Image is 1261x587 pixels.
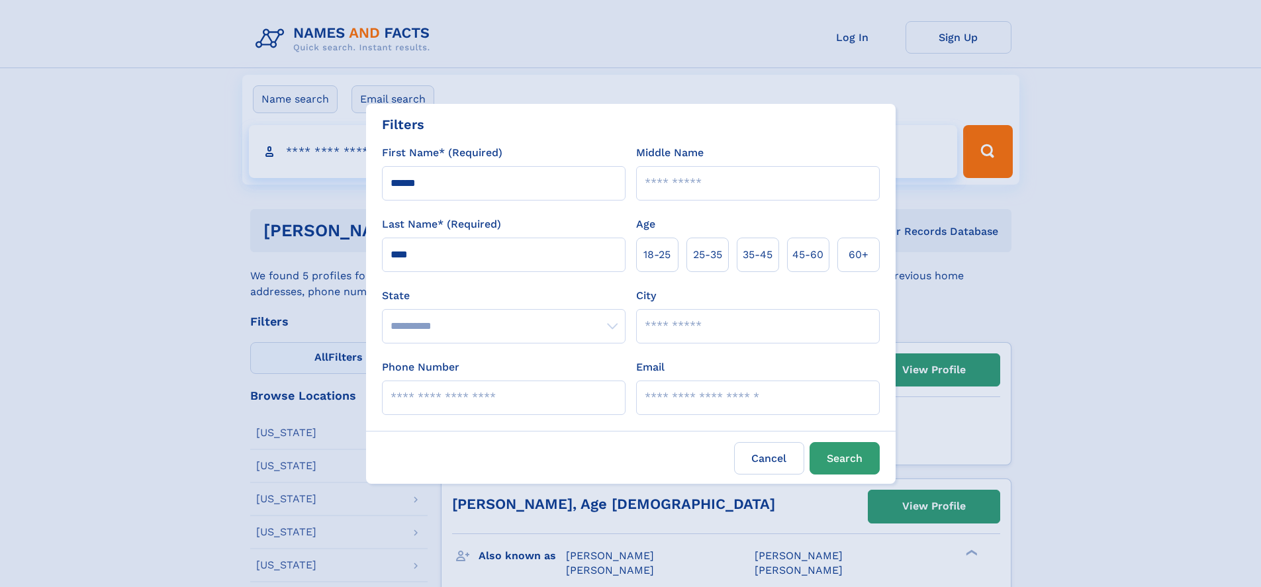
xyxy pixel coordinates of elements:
[734,442,804,474] label: Cancel
[636,216,655,232] label: Age
[636,145,704,161] label: Middle Name
[382,288,626,304] label: State
[810,442,880,474] button: Search
[636,288,656,304] label: City
[382,359,459,375] label: Phone Number
[693,247,722,263] span: 25‑35
[382,114,424,134] div: Filters
[643,247,671,263] span: 18‑25
[636,359,665,375] label: Email
[382,145,502,161] label: First Name* (Required)
[743,247,772,263] span: 35‑45
[849,247,868,263] span: 60+
[792,247,823,263] span: 45‑60
[382,216,501,232] label: Last Name* (Required)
